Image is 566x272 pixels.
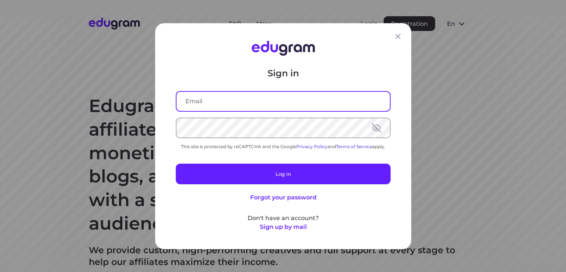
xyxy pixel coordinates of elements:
[251,41,315,56] img: Edugram Logo
[259,222,307,231] button: Sign up by mail
[176,67,391,79] p: Sign in
[176,143,391,149] div: This site is protected by reCAPTCHA and the Google and apply.
[177,91,390,111] input: Email
[250,193,316,202] button: Forgot your password
[296,143,328,149] a: Privacy Policy
[336,143,372,149] a: Terms of Service
[176,213,391,222] p: Don't have an account?
[176,163,391,184] button: Log in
